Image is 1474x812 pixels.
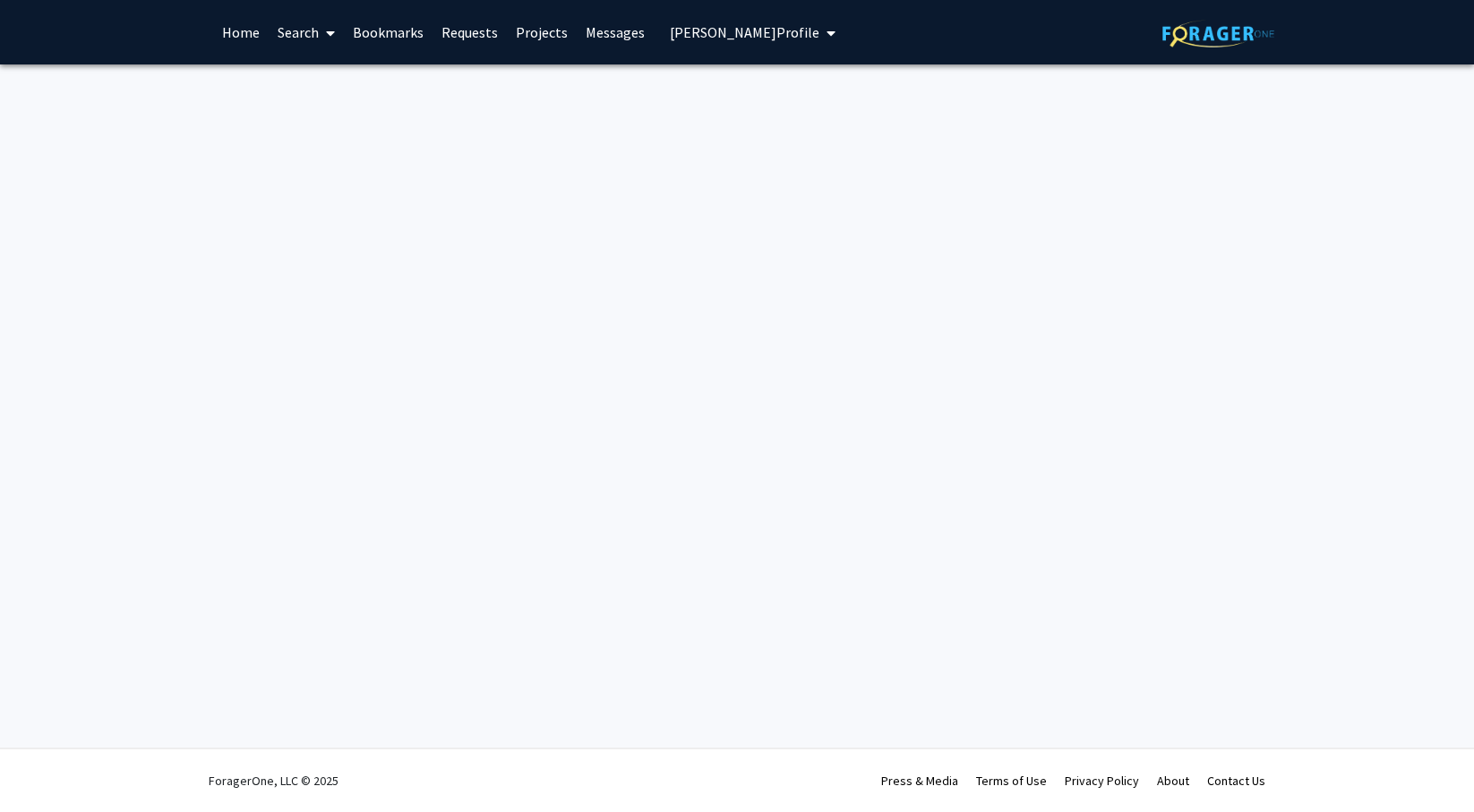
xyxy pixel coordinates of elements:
[433,1,507,64] a: Requests
[881,773,958,789] a: Press & Media
[1157,773,1189,789] a: About
[209,749,339,812] div: ForagerOne, LLC © 2025
[1162,20,1274,47] img: ForagerOne Logo
[507,1,577,64] a: Projects
[976,773,1047,789] a: Terms of Use
[670,23,819,41] span: [PERSON_NAME] Profile
[1207,773,1265,789] a: Contact Us
[1065,773,1139,789] a: Privacy Policy
[269,1,344,64] a: Search
[344,1,433,64] a: Bookmarks
[577,1,654,64] a: Messages
[213,1,269,64] a: Home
